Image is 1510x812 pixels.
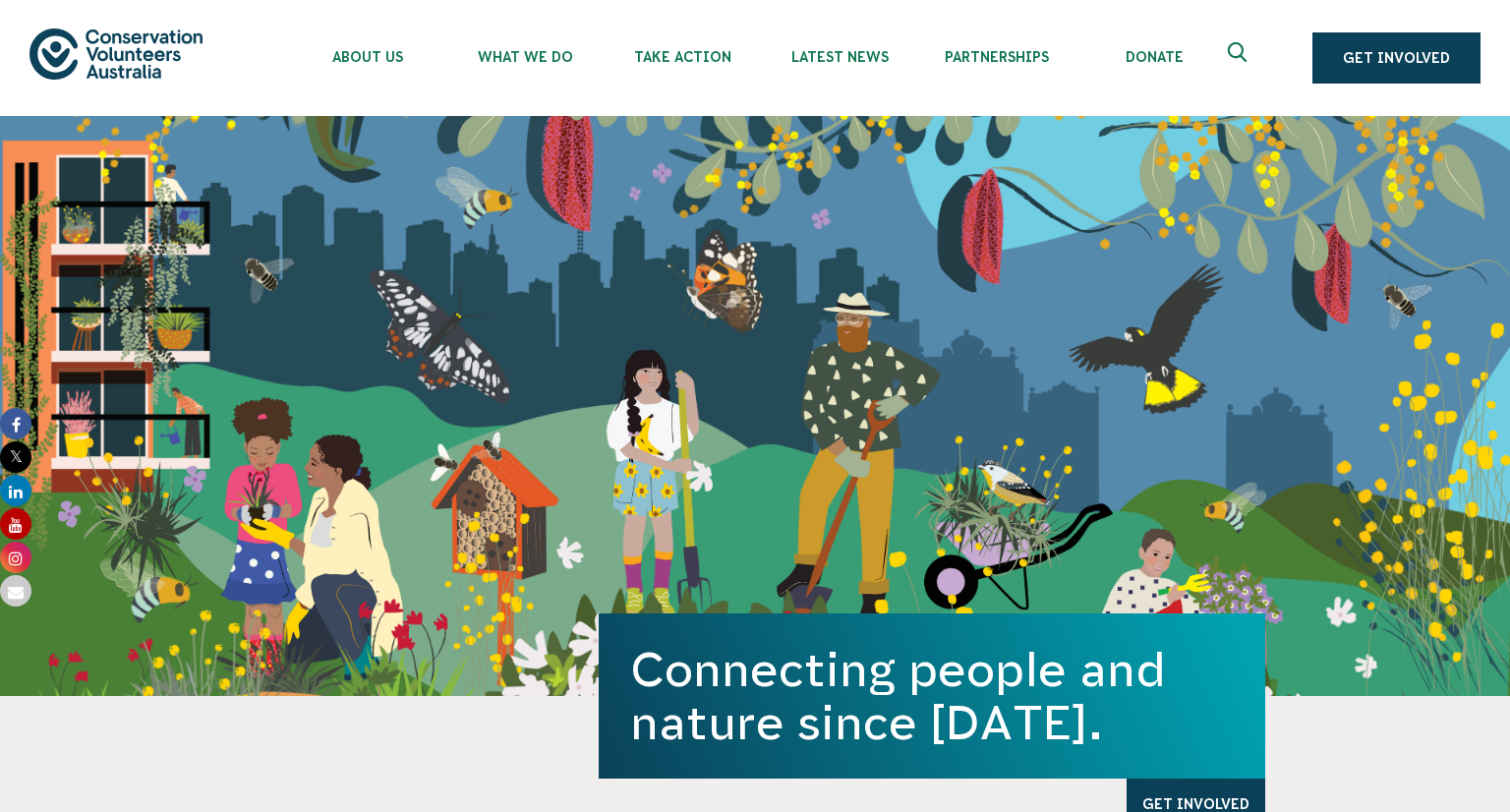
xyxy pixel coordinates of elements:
span: Partnerships [918,49,1075,65]
img: logo.svg [29,29,203,79]
span: Latest News [761,49,918,65]
span: Expand search box [1228,42,1252,74]
span: About Us [289,49,446,65]
span: Donate [1075,49,1233,65]
a: Get Involved [1312,32,1481,84]
span: Take Action [604,49,761,65]
span: What We Do [446,49,604,65]
h1: Connecting people and nature since [DATE]. [630,643,1234,749]
button: Expand search box Close search box [1216,34,1263,82]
